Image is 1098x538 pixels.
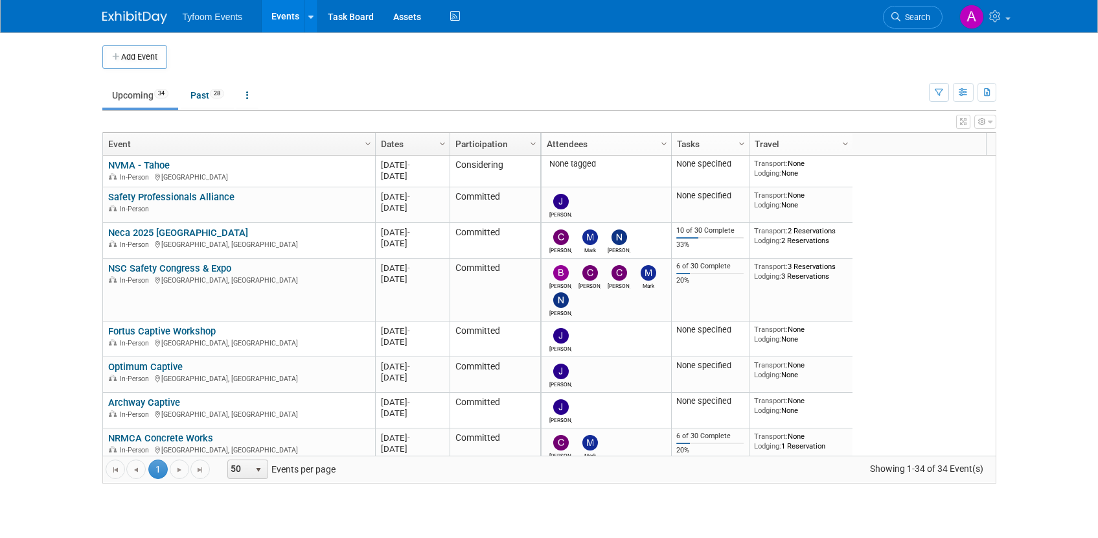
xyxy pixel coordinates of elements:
[407,160,410,170] span: -
[110,465,120,475] span: Go to the first page
[190,460,210,479] a: Go to the last page
[754,432,788,441] span: Transport:
[109,410,117,417] img: In-Person Event
[553,435,569,450] img: Corbin Nelson
[109,276,117,283] img: In-Person Event
[108,432,213,444] a: NRMCA Concrete Works
[120,375,153,383] span: In-Person
[381,263,444,274] div: [DATE]
[553,328,569,344] img: Jason Cuskelly
[108,337,369,348] div: [GEOGRAPHIC_DATA], [GEOGRAPHIC_DATA]
[582,435,598,450] img: Mark Nelson
[102,83,178,108] a: Upcoming34
[120,240,153,249] span: In-Person
[582,229,598,245] img: Mark Nelson
[228,460,250,478] span: 50
[407,263,410,273] span: -
[210,89,224,99] span: 28
[676,262,744,271] div: 6 of 30 Complete
[120,173,153,181] span: In-Person
[578,281,601,289] div: Corbin Nelson
[582,265,598,281] img: Corbin Nelson
[549,379,572,388] div: Jason Cuskelly
[754,226,847,245] div: 2 Reservations 2 Reservations
[109,205,117,211] img: In-Person Event
[450,156,540,187] td: Considering
[437,139,448,149] span: Column Settings
[754,325,788,334] span: Transport:
[754,226,788,235] span: Transport:
[553,265,569,281] img: Brandon Nelson
[754,169,781,178] span: Lodging:
[108,361,183,373] a: Optimum Captive
[676,159,744,169] div: None specified
[676,276,744,285] div: 20%
[108,191,234,203] a: Safety Professionals Alliance
[754,236,781,245] span: Lodging:
[381,397,444,408] div: [DATE]
[407,228,410,237] span: -
[108,263,231,274] a: NSC Safety Congress & Expo
[676,325,744,335] div: None specified
[659,139,669,149] span: Column Settings
[754,200,781,209] span: Lodging:
[549,450,572,459] div: Corbin Nelson
[754,191,847,209] div: None None
[612,265,627,281] img: Chris Walker
[108,325,216,337] a: Fortus Captive Workshop
[108,373,369,384] div: [GEOGRAPHIC_DATA], [GEOGRAPHIC_DATA]
[450,259,540,322] td: Committed
[450,393,540,428] td: Committed
[754,441,781,450] span: Lodging:
[754,159,788,168] span: Transport:
[108,133,367,155] a: Event
[108,239,369,250] div: [GEOGRAPHIC_DATA], [GEOGRAPHIC_DATA]
[755,133,844,155] a: Travel
[676,396,744,406] div: None specified
[578,245,601,253] div: Mark Nelson
[754,325,847,344] div: None None
[549,281,572,289] div: Brandon Nelson
[170,460,189,479] a: Go to the next page
[608,245,630,253] div: Nathan Nelson
[549,415,572,423] div: Jason Cuskelly
[108,159,170,171] a: NVMA - Tahoe
[106,460,125,479] a: Go to the first page
[754,370,781,379] span: Lodging:
[102,45,167,69] button: Add Event
[381,227,444,238] div: [DATE]
[883,6,943,29] a: Search
[553,229,569,245] img: Corbin Nelson
[381,432,444,443] div: [DATE]
[676,191,744,201] div: None specified
[381,238,444,249] div: [DATE]
[553,399,569,415] img: Jason Cuskelly
[754,191,788,200] span: Transport:
[676,226,744,235] div: 10 of 30 Complete
[381,372,444,383] div: [DATE]
[959,5,984,29] img: Angie Nichols
[109,339,117,345] img: In-Person Event
[108,397,180,408] a: Archway Captive
[120,339,153,347] span: In-Person
[553,292,569,308] img: Nathan Nelson
[578,450,601,459] div: Mark Nelson
[381,336,444,347] div: [DATE]
[676,240,744,250] div: 33%
[553,194,569,209] img: Jason Cuskelly
[526,133,540,152] a: Column Settings
[108,274,369,285] div: [GEOGRAPHIC_DATA], [GEOGRAPHIC_DATA]
[549,209,572,218] div: Jason Cuskelly
[754,334,781,344] span: Lodging:
[637,281,659,289] div: Mark Nelson
[676,432,744,441] div: 6 of 30 Complete
[109,240,117,247] img: In-Person Event
[450,322,540,357] td: Committed
[108,171,369,182] div: [GEOGRAPHIC_DATA]
[754,262,847,281] div: 3 Reservations 3 Reservations
[840,139,851,149] span: Column Settings
[253,465,264,475] span: select
[754,360,847,379] div: None None
[381,191,444,202] div: [DATE]
[549,344,572,352] div: Jason Cuskelly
